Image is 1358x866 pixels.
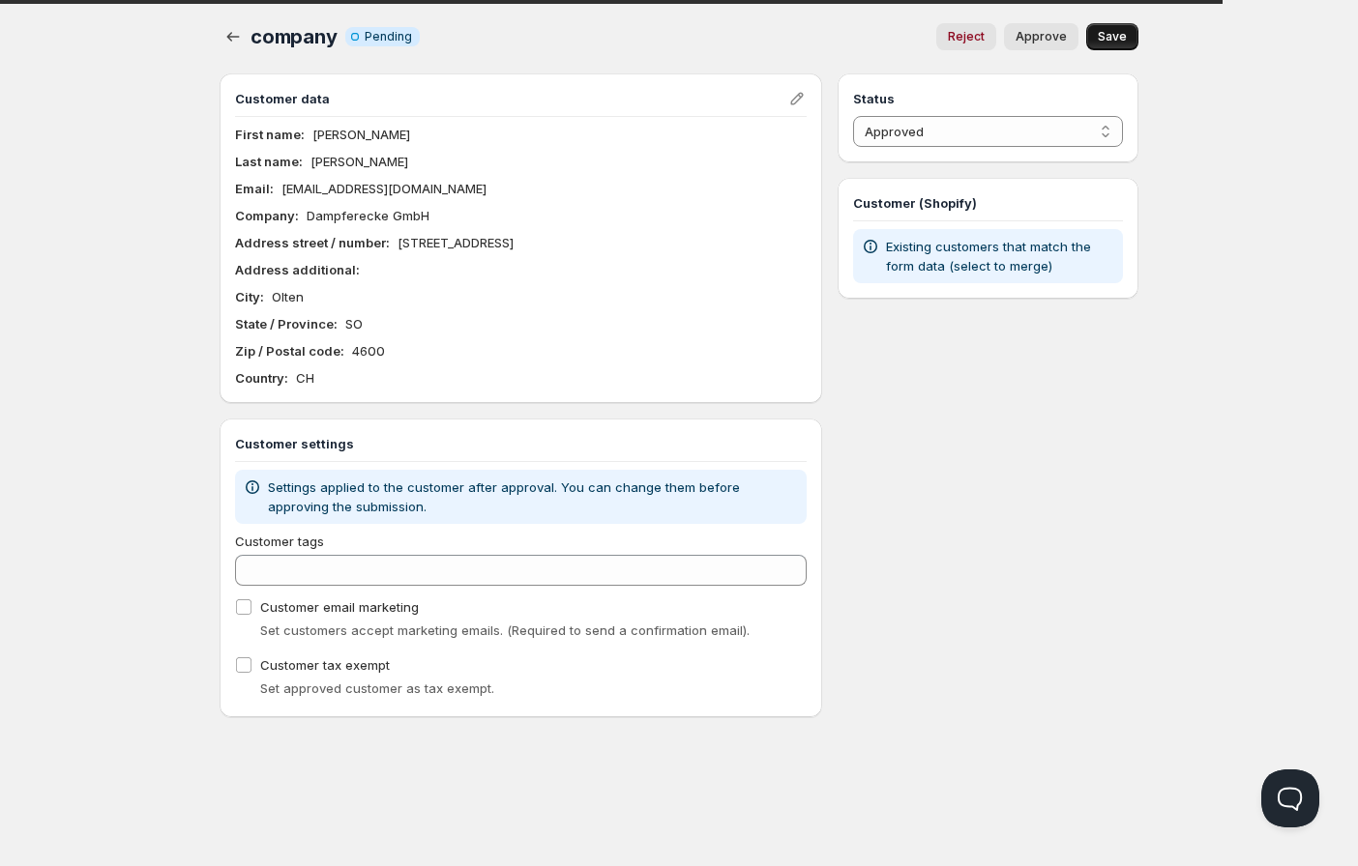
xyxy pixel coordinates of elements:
[260,622,750,638] span: Set customers accept marketing emails. (Required to send a confirmation email).
[296,368,314,388] p: CH
[398,233,514,252] p: [STREET_ADDRESS]
[1086,23,1138,50] button: Save
[260,599,419,615] span: Customer email marketing
[235,343,344,359] b: Zip / Postal code :
[260,680,494,696] span: Set approved customer as tax exempt.
[886,237,1115,275] p: Existing customers that match the form data (select to merge)
[307,206,429,225] p: Dampferecke GmbH
[235,89,787,108] h3: Customer data
[948,29,985,44] span: Reject
[281,179,487,198] p: [EMAIL_ADDRESS][DOMAIN_NAME]
[235,154,303,169] b: Last name :
[235,235,390,250] b: Address street / number :
[1261,769,1319,827] iframe: Help Scout Beacon - Open
[310,152,408,171] p: [PERSON_NAME]
[853,89,1123,108] h3: Status
[235,262,360,277] b: Address additional :
[345,314,363,333] p: SO
[1016,29,1067,44] span: Approve
[235,434,807,453] h3: Customer settings
[272,287,304,306] p: Olten
[936,23,996,50] button: Reject
[312,125,410,144] p: [PERSON_NAME]
[235,208,299,223] b: Company :
[235,127,305,142] b: First name :
[235,289,264,304] b: City :
[783,85,811,112] button: Edit
[235,534,324,549] span: Customer tags
[260,657,390,673] span: Customer tax exempt
[235,316,338,332] b: State / Province :
[1098,29,1127,44] span: Save
[352,341,385,361] p: 4600
[235,370,288,386] b: Country :
[235,181,274,196] b: Email :
[853,193,1123,213] h3: Customer (Shopify)
[365,29,412,44] span: Pending
[1004,23,1078,50] button: Approve
[268,477,799,516] p: Settings applied to the customer after approval. You can change them before approving the submiss...
[251,25,338,48] span: company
